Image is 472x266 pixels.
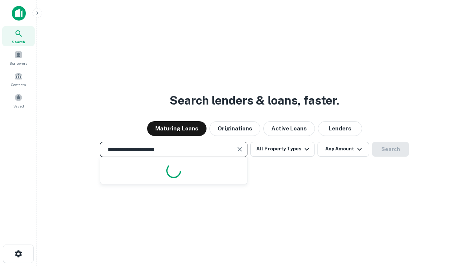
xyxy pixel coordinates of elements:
[12,39,25,45] span: Search
[263,121,315,136] button: Active Loans
[235,144,245,154] button: Clear
[12,6,26,21] img: capitalize-icon.png
[170,92,339,109] h3: Search lenders & loans, faster.
[318,121,362,136] button: Lenders
[10,60,27,66] span: Borrowers
[2,26,35,46] a: Search
[2,48,35,68] a: Borrowers
[250,142,315,157] button: All Property Types
[13,103,24,109] span: Saved
[435,207,472,242] iframe: Chat Widget
[2,69,35,89] a: Contacts
[11,82,26,88] span: Contacts
[2,91,35,110] a: Saved
[147,121,206,136] button: Maturing Loans
[317,142,369,157] button: Any Amount
[209,121,260,136] button: Originations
